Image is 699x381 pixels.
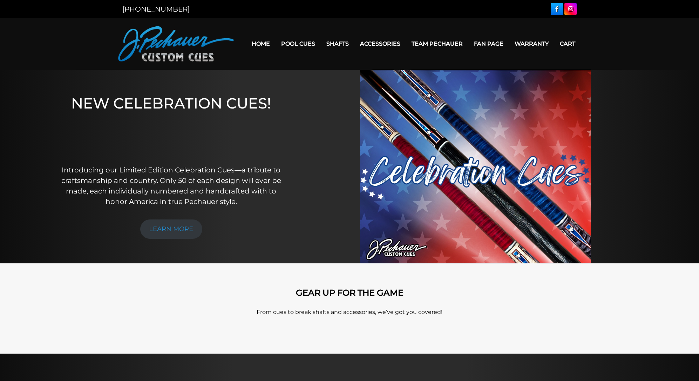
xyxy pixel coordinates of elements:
[56,94,287,155] h1: NEW CELEBRATION CUES!
[150,308,549,316] p: From cues to break shafts and accessories, we’ve got you covered!
[140,219,203,239] a: LEARN MORE
[406,35,468,53] a: Team Pechauer
[296,288,403,298] strong: GEAR UP FOR THE GAME
[509,35,554,53] a: Warranty
[56,165,287,207] p: Introducing our Limited Edition Celebration Cues—a tribute to craftsmanship and country. Only 50 ...
[246,35,276,53] a: Home
[468,35,509,53] a: Fan Page
[321,35,354,53] a: Shafts
[118,26,234,61] img: Pechauer Custom Cues
[122,5,190,13] a: [PHONE_NUMBER]
[554,35,581,53] a: Cart
[354,35,406,53] a: Accessories
[276,35,321,53] a: Pool Cues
